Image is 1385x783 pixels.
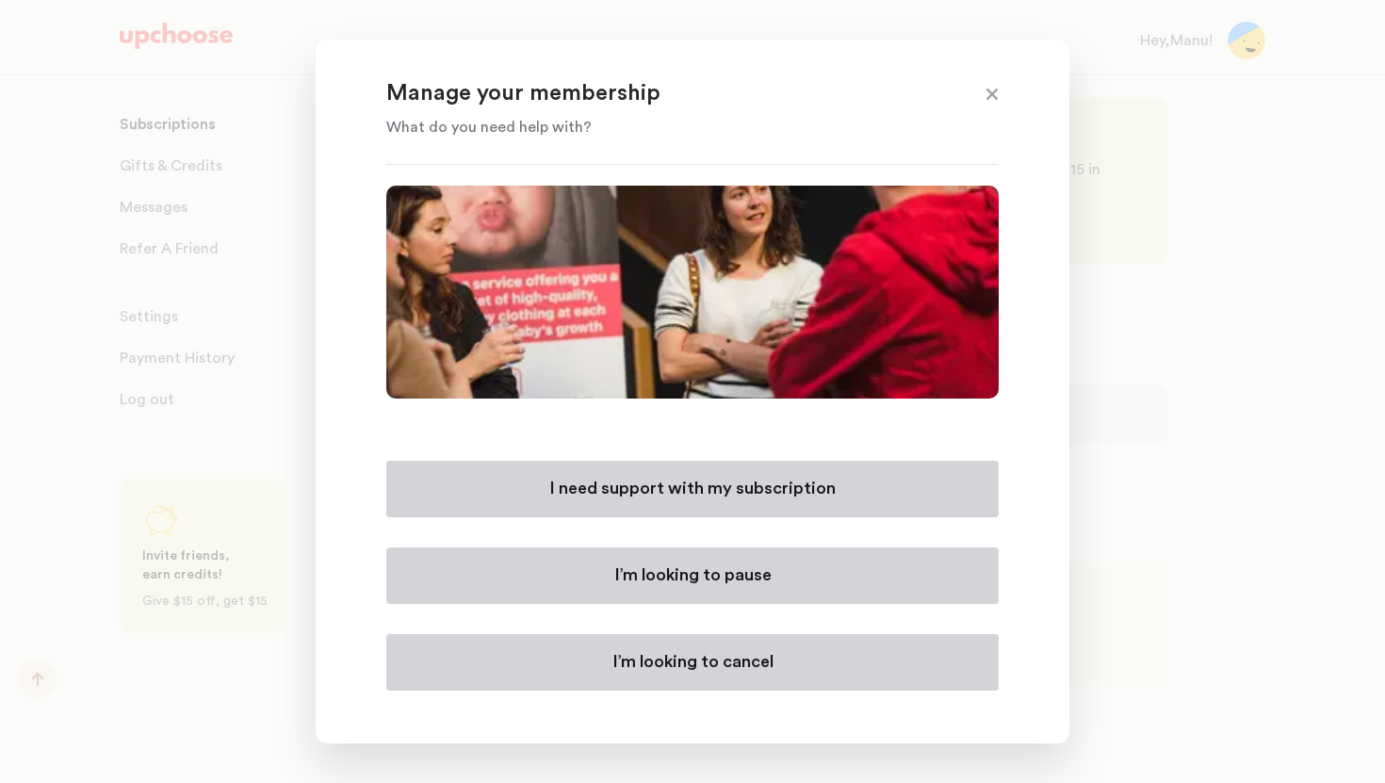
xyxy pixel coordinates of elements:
button: I need support with my subscription [386,461,999,517]
p: Manage your membership [386,79,952,109]
p: What do you need help with? [386,116,952,139]
p: I’m looking to pause [614,564,772,587]
img: Manage Membership [386,186,999,399]
button: I’m looking to pause [386,547,999,604]
button: I’m looking to cancel [386,634,999,691]
p: I need support with my subscription [549,478,836,500]
p: I’m looking to cancel [612,651,774,674]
